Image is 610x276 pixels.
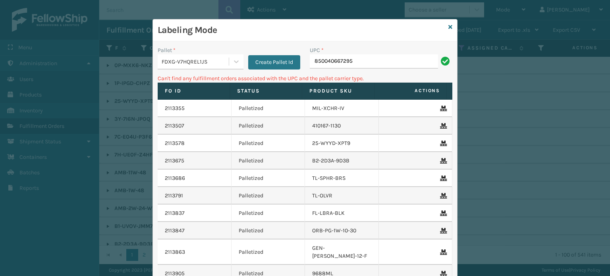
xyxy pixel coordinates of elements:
i: Remove From Pallet [440,249,445,255]
label: Pallet [158,46,176,54]
td: TL-OLVR [305,187,379,205]
td: ORB-PG-1W-10-30 [305,222,379,239]
td: Palletized [232,187,305,205]
i: Remove From Pallet [440,141,445,146]
div: FDXG-V7HQREL1JS [162,58,230,66]
td: Palletized [232,135,305,152]
td: TL-SPHR-BRS [305,170,379,187]
i: Remove From Pallet [440,123,445,129]
i: Remove From Pallet [440,106,445,111]
td: GEN-[PERSON_NAME]-12-F [305,239,379,265]
a: 2113507 [165,122,184,130]
span: Actions [377,84,445,97]
a: 2113686 [165,174,185,182]
label: UPC [310,46,324,54]
i: Remove From Pallet [440,158,445,164]
a: 2113578 [165,139,185,147]
i: Remove From Pallet [440,210,445,216]
a: 2113837 [165,209,185,217]
a: 2113863 [165,248,185,256]
td: Palletized [232,170,305,187]
td: B2-2D3A-9D3B [305,152,379,170]
td: Palletized [232,222,305,239]
a: 2113675 [165,157,184,165]
p: Can't find any fulfillment orders associated with the UPC and the pallet carrier type. [158,74,452,83]
i: Remove From Pallet [440,228,445,234]
td: Palletized [232,100,305,117]
td: Palletized [232,239,305,265]
a: 2113847 [165,227,185,235]
td: Palletized [232,152,305,170]
label: Product SKU [309,87,367,95]
h3: Labeling Mode [158,24,445,36]
td: 25-WYYD-XPT9 [305,135,379,152]
label: Status [237,87,295,95]
button: Create Pallet Id [248,55,300,69]
i: Remove From Pallet [440,193,445,199]
a: 2113791 [165,192,183,200]
td: 410167-1130 [305,117,379,135]
td: MIL-XCHR-IV [305,100,379,117]
label: Fo Id [165,87,222,95]
td: Palletized [232,205,305,222]
td: FL-LBRA-BLK [305,205,379,222]
a: 2113355 [165,104,185,112]
td: Palletized [232,117,305,135]
i: Remove From Pallet [440,176,445,181]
